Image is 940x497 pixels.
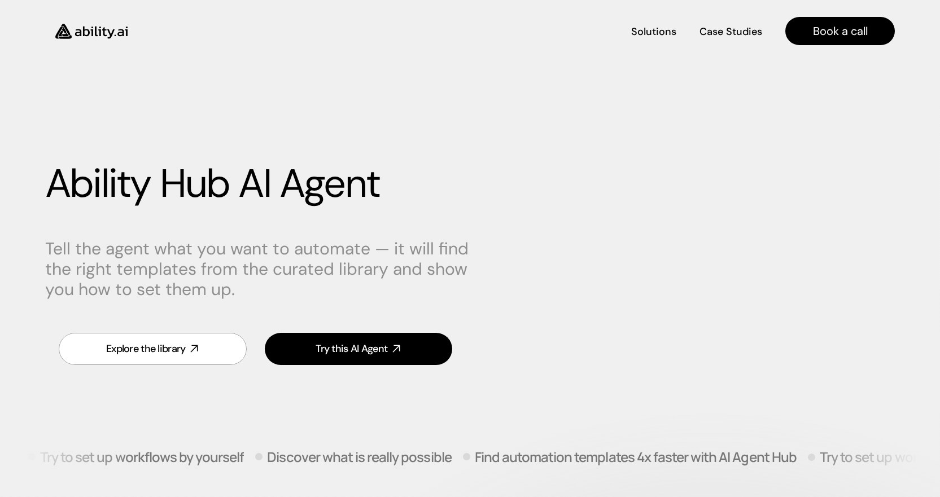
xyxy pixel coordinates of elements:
[773,467,823,477] a: Cookie Policy
[699,21,763,41] a: Case Studies
[267,450,451,463] p: Discover what is really possible
[737,442,882,478] p: We use cookies to personalize content, run ads, and analyze traffic.
[475,450,797,463] p: Find automation templates 4x faster with AI Agent Hub
[631,25,676,39] h4: Solutions
[106,342,185,356] div: Explore the library
[45,239,474,300] p: Tell the agent what you want to automate — it will find the right templates from the curated libr...
[316,342,387,356] div: Try this AI Agent
[40,450,244,463] p: Try to set up workflows by yourself
[45,160,895,208] h1: Ability Hub AI Agent
[265,333,453,365] a: Try this AI Agent
[699,25,762,39] h4: Case Studies
[59,333,247,365] a: Explore the library
[813,23,868,39] h4: Book a call
[737,467,825,477] span: Read our .
[785,17,895,45] a: Book a call
[143,17,895,45] nav: Main navigation
[631,21,676,41] a: Solutions
[69,106,198,117] h3: Free-to-use in our Slack community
